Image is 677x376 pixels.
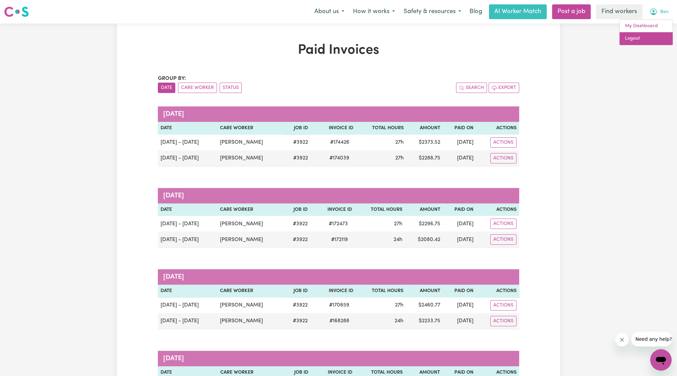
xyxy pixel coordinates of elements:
th: Job ID [283,203,311,216]
td: [DATE] [443,135,476,150]
th: Care Worker [217,122,283,135]
td: [DATE] [443,150,476,167]
th: Total Hours [356,285,406,297]
a: Blog [465,4,486,19]
td: [PERSON_NAME] [217,150,283,167]
h1: Paid Invoices [158,42,519,58]
button: sort invoices by date [158,83,175,93]
td: $ 2288.75 [406,150,443,167]
td: [PERSON_NAME] [217,313,283,329]
th: Date [158,285,217,297]
th: Invoice ID [311,122,356,135]
td: # 3922 [283,216,311,232]
button: Actions [490,137,516,148]
td: # 3922 [283,313,310,329]
th: Date [158,203,217,216]
th: Paid On [443,203,476,216]
td: [DATE] [443,297,476,313]
caption: [DATE] [158,106,519,122]
td: [DATE] [443,216,476,232]
caption: [DATE] [158,351,519,366]
span: 27 hours [395,302,403,308]
span: 24 hours [395,318,403,324]
td: [PERSON_NAME] [217,135,283,150]
th: Paid On [443,122,476,135]
a: Logout [620,32,673,45]
td: [DATE] [443,313,476,329]
td: # 3922 [283,297,310,313]
button: How it works [349,5,399,19]
caption: [DATE] [158,188,519,203]
span: 27 hours [394,221,402,227]
td: [DATE] - [DATE] [158,135,217,150]
th: Job ID [283,285,310,297]
span: # 168288 [325,317,353,325]
td: [PERSON_NAME] [217,232,283,248]
th: Care Worker [217,285,283,297]
td: [DATE] - [DATE] [158,216,217,232]
button: Search [456,83,487,93]
iframe: Message from company [631,332,672,346]
button: Safety & resources [399,5,465,19]
button: sort invoices by paid status [220,83,242,93]
span: # 172473 [325,220,352,228]
th: Amount [406,122,443,135]
td: $ 2233.75 [406,313,443,329]
th: Total Hours [355,203,405,216]
button: Actions [490,316,516,326]
th: Date [158,122,217,135]
button: My Account [645,5,673,19]
span: # 174039 [325,154,353,162]
td: [PERSON_NAME] [217,216,283,232]
button: Actions [490,300,516,311]
td: $ 2460.77 [406,297,443,313]
td: [DATE] [443,232,476,248]
span: # 174426 [326,138,353,146]
div: My Account [619,19,673,45]
span: Group by: [158,76,186,81]
iframe: Button to launch messaging window [650,349,672,371]
td: # 3922 [283,135,311,150]
td: [DATE] - [DATE] [158,313,217,329]
iframe: Close message [615,333,629,346]
a: Find workers [596,4,642,19]
th: Care Worker [217,203,283,216]
span: 24 hours [394,237,402,242]
th: Paid On [443,285,476,297]
button: sort invoices by care worker [178,83,217,93]
th: Amount [405,203,443,216]
a: AI Worker Match [489,4,547,19]
td: $ 2373.52 [406,135,443,150]
td: [DATE] - [DATE] [158,232,217,248]
span: Need any help? [4,5,41,10]
caption: [DATE] [158,269,519,285]
th: Job ID [283,122,311,135]
th: Actions [476,203,519,216]
span: 27 hours [395,155,404,161]
img: Careseekers logo [4,6,29,18]
a: Post a job [552,4,591,19]
a: My Dashboard [620,20,673,33]
button: Actions [490,219,516,229]
button: Actions [490,153,516,163]
td: # 3922 [283,150,311,167]
button: Actions [490,234,516,245]
td: $ 2296.75 [405,216,443,232]
span: # 170659 [325,301,353,309]
th: Actions [476,122,519,135]
td: # 3922 [283,232,311,248]
button: About us [310,5,349,19]
th: Total Hours [356,122,406,135]
span: # 172119 [327,236,352,244]
th: Actions [476,285,519,297]
button: Export [489,83,519,93]
a: Careseekers logo [4,4,29,19]
span: 27 hours [395,140,404,145]
th: Invoice ID [310,285,356,297]
th: Invoice ID [310,203,355,216]
td: [PERSON_NAME] [217,297,283,313]
span: Ben [660,8,669,16]
td: [DATE] - [DATE] [158,150,217,167]
td: [DATE] - [DATE] [158,297,217,313]
th: Amount [406,285,443,297]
